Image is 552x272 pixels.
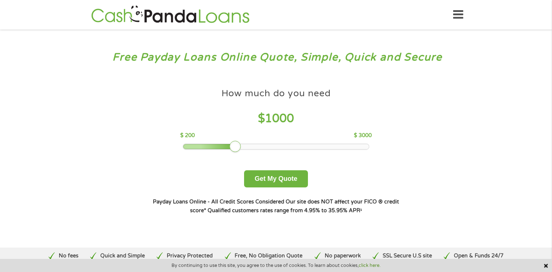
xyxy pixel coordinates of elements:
p: No paperwork [325,252,361,260]
a: click here. [359,263,381,268]
span: By continuing to use this site, you agree to the use of cookies. To learn about cookies, [171,263,381,268]
button: Get My Quote [244,170,308,187]
p: $ 3000 [354,132,372,140]
p: $ 200 [180,132,195,140]
h4: How much do you need [221,88,331,100]
p: SSL Secure U.S site [383,252,432,260]
strong: Our site does NOT affect your FICO ® credit score* [190,199,399,214]
p: Privacy Protected [167,252,213,260]
h4: $ [180,111,372,126]
p: No fees [59,252,78,260]
p: Open & Funds 24/7 [454,252,503,260]
img: GetLoanNow Logo [89,4,252,25]
h3: Free Payday Loans Online Quote, Simple, Quick and Secure [21,51,531,64]
span: 1000 [265,112,294,125]
strong: Payday Loans Online - All Credit Scores Considered [153,199,284,205]
strong: Qualified customers rates range from 4.95% to 35.95% APR¹ [208,207,362,214]
p: Free, No Obligation Quote [235,252,302,260]
p: Quick and Simple [100,252,145,260]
